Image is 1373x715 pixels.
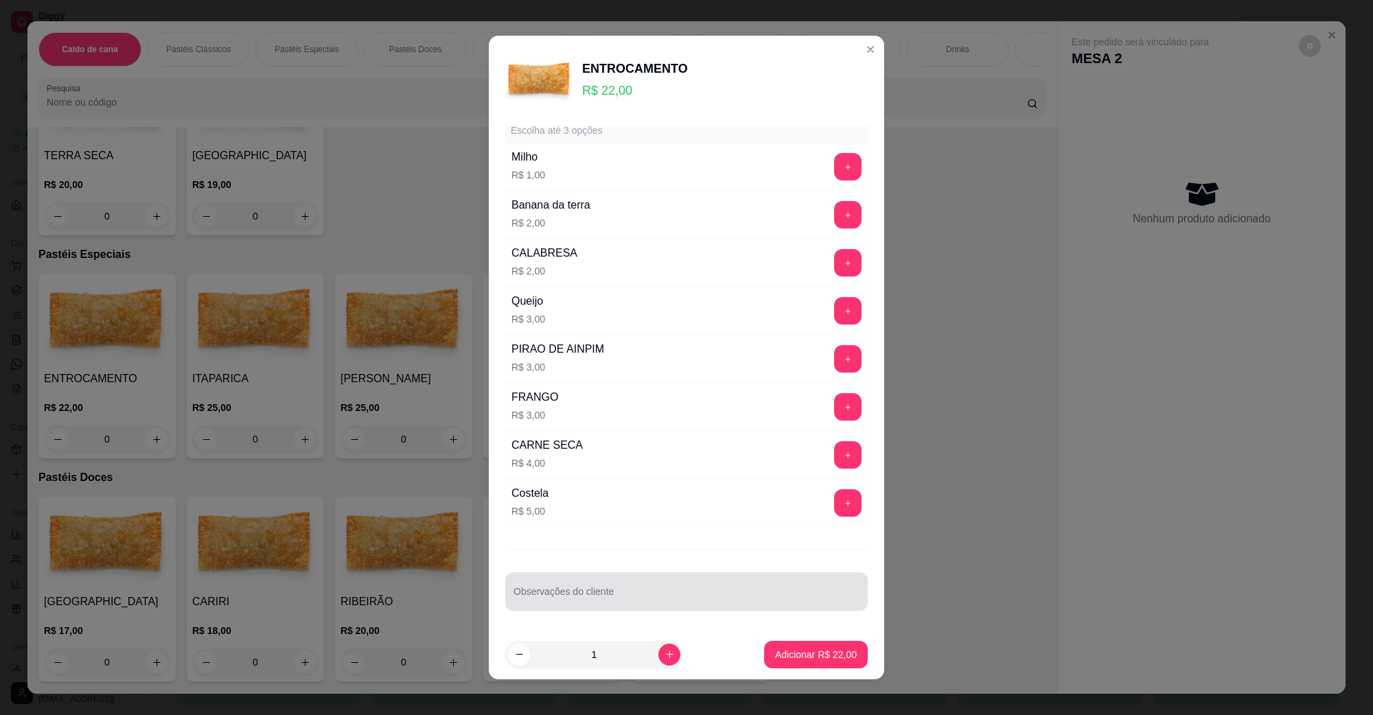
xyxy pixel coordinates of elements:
[505,47,574,115] img: product-image
[511,293,545,309] div: Queijo
[511,360,604,374] p: R$ 3,00
[514,590,859,604] input: Observações do cliente
[834,393,862,421] button: add
[764,641,868,668] button: Adicionar R$ 22,00
[511,437,583,454] div: CARNE SECA
[511,245,577,261] div: CALABRESA
[834,153,862,180] button: add
[834,441,862,469] button: add
[511,341,604,357] div: PIRAO DE AINPIM
[511,504,549,518] p: R$ 5,00
[582,59,688,78] div: ENTROCAMENTO
[511,408,558,422] p: R$ 3,00
[859,38,881,60] button: Close
[511,264,577,278] p: R$ 2,00
[511,389,558,406] div: FRANGO
[834,489,862,517] button: add
[511,456,583,470] p: R$ 4,00
[511,168,545,182] p: R$ 1,00
[508,644,530,666] button: decrease-product-quantity
[511,216,590,230] p: R$ 2,00
[511,485,549,502] div: Costela
[511,197,590,213] div: Banana da terra
[834,249,862,277] button: add
[775,648,857,661] p: Adicionar R$ 22,00
[511,149,545,165] div: Milho
[834,345,862,373] button: add
[658,644,680,666] button: increase-product-quantity
[511,124,603,137] div: Escolha até 3 opções
[834,297,862,325] button: add
[511,312,545,326] p: R$ 3,00
[582,81,688,100] p: R$ 22,00
[834,201,862,228] button: add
